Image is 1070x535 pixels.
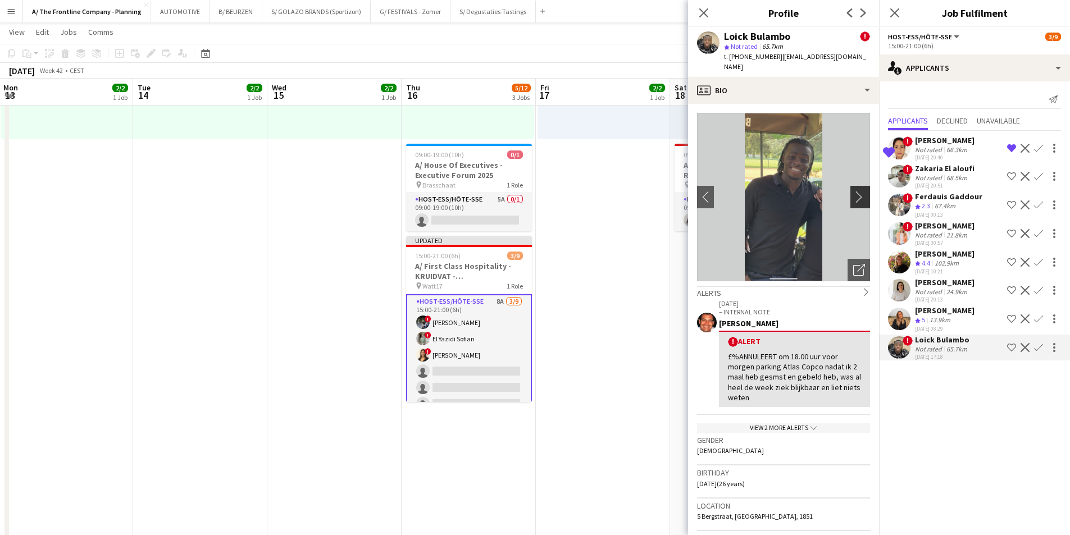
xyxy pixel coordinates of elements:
[3,83,18,93] span: Mon
[731,42,758,51] span: Not rated
[675,144,800,231] app-job-card: 09:00-18:00 (9h)1/1A/Steylaerts - Showroom - Roeselare (regelmatig terugkerende opdracht) Steylae...
[915,335,969,345] div: Loick Bulambo
[915,145,944,154] div: Not rated
[697,113,870,281] img: Crew avatar or photo
[675,160,800,180] h3: A/Steylaerts - Showroom - Roeselare (regelmatig terugkerende opdracht)
[406,236,532,402] app-job-card: Updated15:00-21:00 (6h)3/9A/ First Class Hospitality - KRUIDVAT - Personeelsevents Watt171 RoleHo...
[915,135,975,145] div: [PERSON_NAME]
[915,268,975,275] div: [DATE] 10:21
[697,512,813,520] span: 5 Bergstraat, [GEOGRAPHIC_DATA], 1851
[922,202,930,210] span: 2.3
[688,6,879,20] h3: Profile
[406,83,420,93] span: Thu
[649,84,665,92] span: 2/2
[650,93,664,102] div: 1 Job
[507,181,523,189] span: 1 Role
[903,193,913,203] span: !
[262,1,371,22] button: S/ GOLAZO BRANDS (Sportizon)
[31,25,53,39] a: Edit
[888,117,928,125] span: Applicants
[915,191,982,202] div: Ferdauis Gaddour
[688,77,879,104] div: Bio
[512,84,531,92] span: 5/12
[406,144,532,231] app-job-card: 09:00-19:00 (10h)0/1A/ House Of Executives - Executive Forum 2025 Brasschaat1 RoleHost-ess/Hôte-s...
[151,1,210,22] button: AUTOMOTIVE
[944,345,969,353] div: 65.7km
[944,173,969,182] div: 68.5km
[415,150,464,159] span: 09:00-19:00 (10h)
[425,332,431,339] span: !
[270,89,286,102] span: 15
[4,25,29,39] a: View
[927,315,953,325] div: 13.9km
[425,348,431,355] span: !
[60,27,77,37] span: Jobs
[406,294,532,465] app-card-role: Host-ess/Hôte-sse8A3/915:00-21:00 (6h)![PERSON_NAME]!El Yazidi Sofian![PERSON_NAME]
[728,336,861,347] div: Alert
[915,239,975,246] div: [DATE] 00:57
[977,117,1020,125] span: Unavailable
[922,315,925,324] span: 5
[381,84,397,92] span: 2/2
[381,93,396,102] div: 1 Job
[915,173,944,182] div: Not rated
[888,33,952,41] span: Host-ess/Hôte-sse
[539,89,549,102] span: 17
[915,296,975,303] div: [DATE] 20:13
[760,42,785,51] span: 65.7km
[888,42,1061,50] div: 15:00-21:00 (6h)
[512,93,530,102] div: 3 Jobs
[697,423,870,433] div: View 2 more alerts
[879,54,1070,81] div: Applicants
[719,308,870,316] p: – INTERNAL NOTE
[272,83,286,93] span: Wed
[922,259,930,267] span: 4.4
[415,252,461,260] span: 15:00-21:00 (6h)
[507,150,523,159] span: 0/1
[138,83,151,93] span: Tue
[371,1,450,22] button: G/ FESTIVALS - Zomer
[37,66,65,75] span: Week 42
[23,1,151,22] button: A/ The Frontline Company - Planning
[70,66,84,75] div: CEST
[879,6,1070,20] h3: Job Fulfilment
[724,31,790,42] div: Loick Bulambo
[915,305,975,315] div: [PERSON_NAME]
[450,1,536,22] button: S/ Degustaties-Tastings
[697,501,870,511] h3: Location
[915,277,975,287] div: [PERSON_NAME]
[425,315,431,322] span: !
[9,27,25,37] span: View
[903,164,913,175] span: !
[697,435,870,445] h3: Gender
[406,160,532,180] h3: A/ House Of Executives - Executive Forum 2025
[507,282,523,290] span: 1 Role
[422,282,443,290] span: Watt17
[112,84,128,92] span: 2/2
[915,345,944,353] div: Not rated
[404,89,420,102] span: 16
[697,446,764,455] span: [DEMOGRAPHIC_DATA]
[1045,33,1061,41] span: 3/9
[684,150,729,159] span: 09:00-18:00 (9h)
[697,468,870,478] h3: Birthday
[719,318,870,328] div: [PERSON_NAME]
[507,252,523,260] span: 3/9
[9,65,35,76] div: [DATE]
[247,93,262,102] div: 1 Job
[915,182,975,189] div: [DATE] 20:51
[697,286,870,298] div: Alerts
[915,154,975,161] div: [DATE] 20:40
[944,287,969,296] div: 24.9km
[915,353,969,360] div: [DATE] 17:18
[675,83,687,93] span: Sat
[903,336,913,346] span: !
[56,25,81,39] a: Jobs
[915,211,982,218] div: [DATE] 00:13
[903,222,913,232] span: !
[860,31,870,42] span: !
[932,202,958,211] div: 67.4km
